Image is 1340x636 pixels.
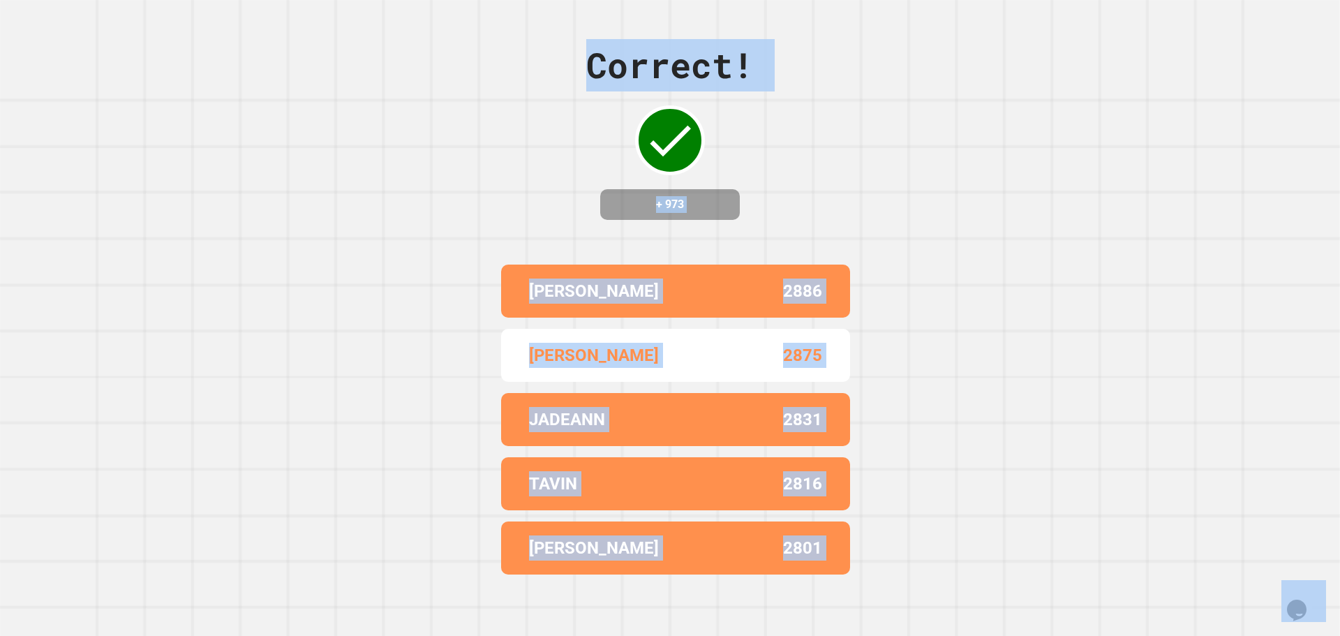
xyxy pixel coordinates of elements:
p: 2886 [783,279,822,304]
div: Correct! [586,39,754,91]
p: 2831 [783,407,822,432]
p: 2875 [783,343,822,368]
p: [PERSON_NAME] [529,343,659,368]
iframe: chat widget [1281,580,1326,622]
p: 2801 [783,535,822,561]
h4: + 973 [614,196,726,213]
p: 2816 [783,471,822,496]
p: TAVIN [529,471,577,496]
p: JADEANN [529,407,605,432]
p: [PERSON_NAME] [529,279,659,304]
p: [PERSON_NAME] [529,535,659,561]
